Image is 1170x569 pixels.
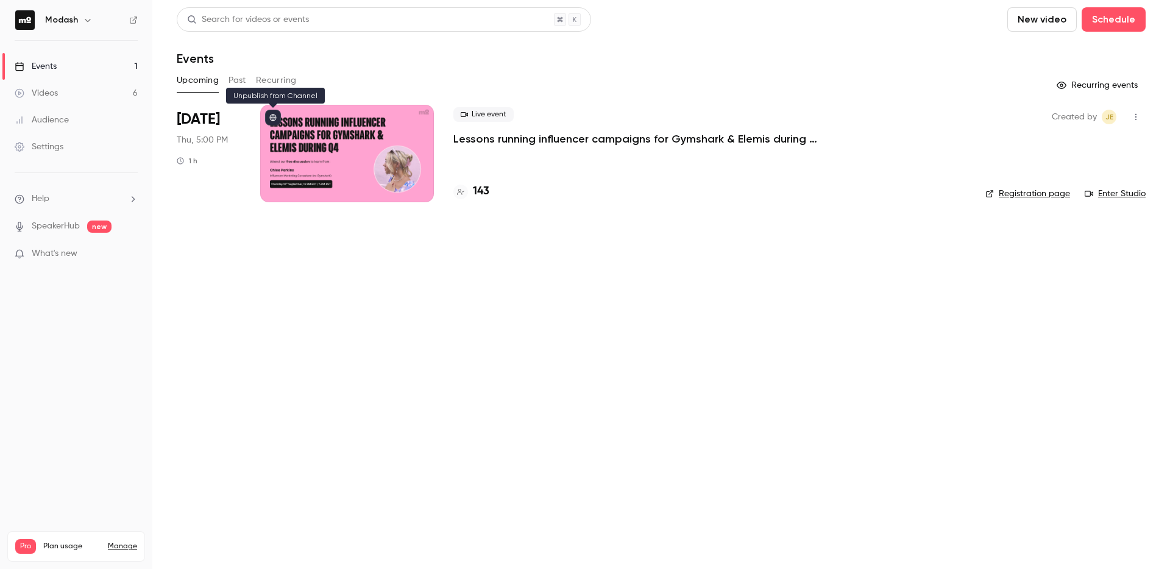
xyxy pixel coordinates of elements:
[1085,188,1146,200] a: Enter Studio
[1105,110,1113,124] span: JE
[177,51,214,66] h1: Events
[473,183,489,200] h4: 143
[177,105,241,202] div: Sep 18 Thu, 5:00 PM (Europe/London)
[187,13,309,26] div: Search for videos or events
[32,247,77,260] span: What's new
[177,71,219,90] button: Upcoming
[985,188,1070,200] a: Registration page
[45,14,78,26] h6: Modash
[15,193,138,205] li: help-dropdown-opener
[453,132,819,146] a: Lessons running influencer campaigns for Gymshark & Elemis during Q4
[453,183,489,200] a: 143
[15,87,58,99] div: Videos
[229,71,246,90] button: Past
[15,10,35,30] img: Modash
[15,539,36,554] span: Pro
[32,220,80,233] a: SpeakerHub
[15,114,69,126] div: Audience
[256,71,297,90] button: Recurring
[1052,110,1097,124] span: Created by
[87,221,112,233] span: new
[108,542,137,551] a: Manage
[1051,76,1146,95] button: Recurring events
[15,60,57,72] div: Events
[1102,110,1116,124] span: Jack Eaton
[177,110,220,129] span: [DATE]
[15,141,63,153] div: Settings
[43,542,101,551] span: Plan usage
[1082,7,1146,32] button: Schedule
[1007,7,1077,32] button: New video
[32,193,49,205] span: Help
[453,107,514,122] span: Live event
[177,134,228,146] span: Thu, 5:00 PM
[177,156,197,166] div: 1 h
